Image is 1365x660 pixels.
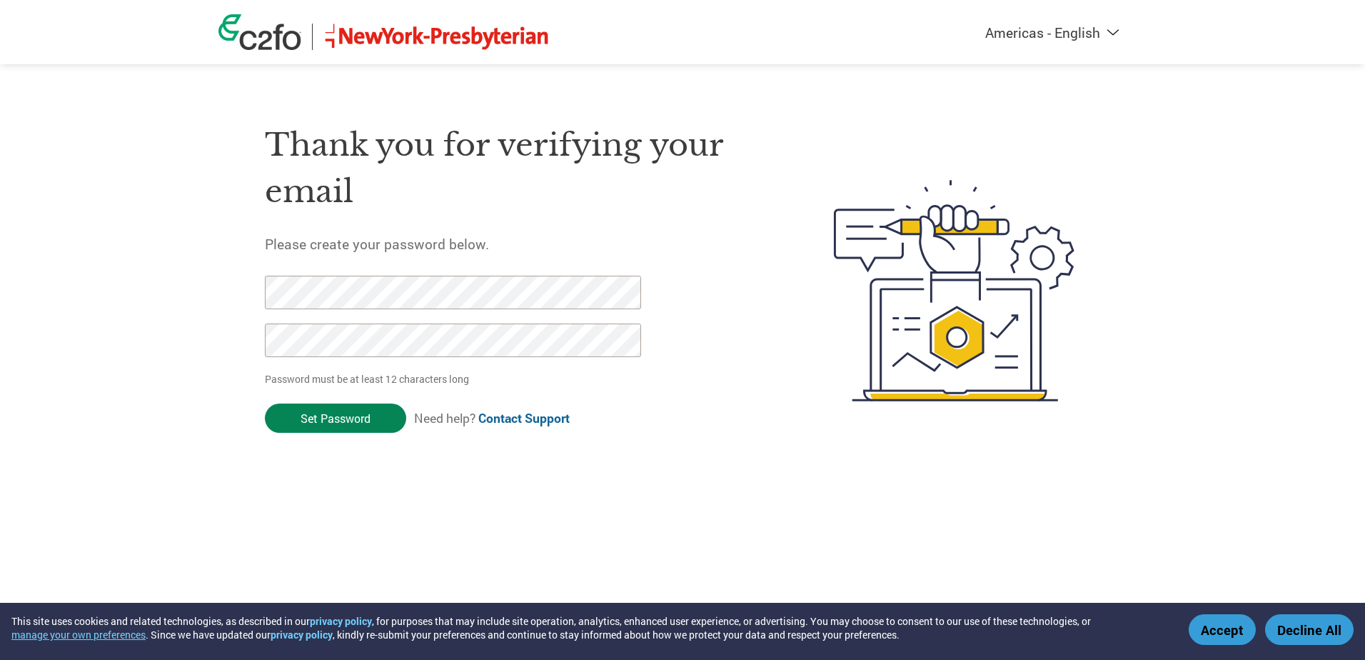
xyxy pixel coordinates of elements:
[1265,614,1354,645] button: Decline All
[11,614,1168,641] div: This site uses cookies and related technologies, as described in our , for purposes that may incl...
[265,371,646,386] p: Password must be at least 12 characters long
[1189,614,1256,645] button: Accept
[808,101,1101,480] img: create-password
[265,122,766,214] h1: Thank you for verifying your email
[310,614,372,628] a: privacy policy
[478,410,570,426] a: Contact Support
[265,235,766,253] h5: Please create your password below.
[414,410,570,426] span: Need help?
[11,628,146,641] button: manage your own preferences
[271,628,333,641] a: privacy policy
[323,24,550,50] img: NewYork-Presbyterian
[265,404,406,433] input: Set Password
[218,14,301,50] img: c2fo logo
